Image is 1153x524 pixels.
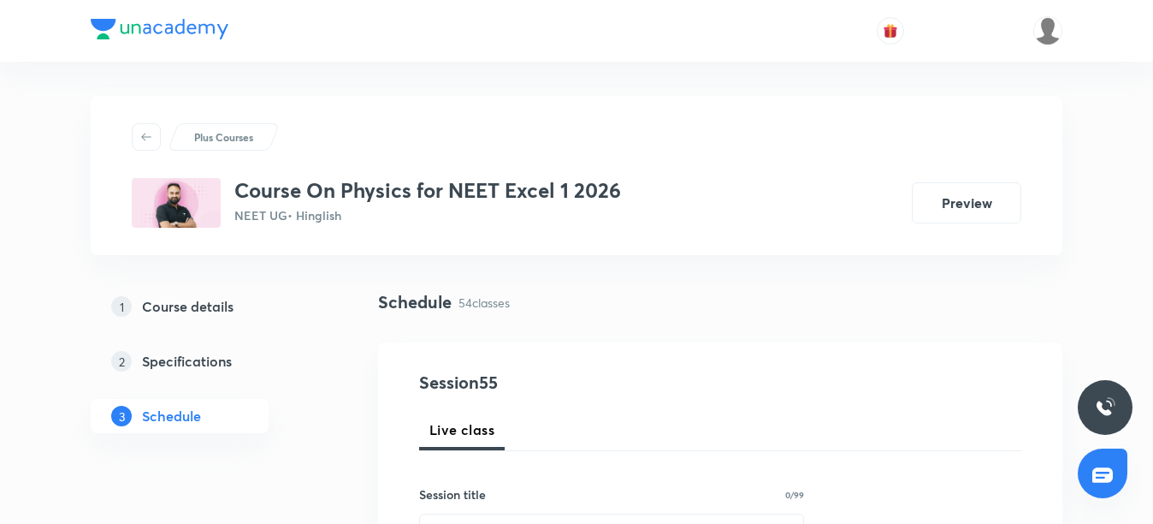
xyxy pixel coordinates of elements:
[91,19,228,44] a: Company Logo
[419,485,486,503] h6: Session title
[877,17,904,45] button: avatar
[111,296,132,317] p: 1
[142,406,201,426] h5: Schedule
[883,23,898,39] img: avatar
[1095,397,1115,418] img: ttu
[419,370,731,396] h4: Session 55
[91,19,228,39] img: Company Logo
[785,491,804,499] p: 0/99
[91,289,323,324] a: 1Course details
[91,344,323,378] a: 2Specifications
[111,406,132,426] p: 3
[912,182,1021,223] button: Preview
[142,296,234,317] h5: Course details
[378,289,452,315] h4: Schedule
[234,206,621,224] p: NEET UG • Hinglish
[234,178,621,203] h3: Course On Physics for NEET Excel 1 2026
[458,294,510,312] p: 54 classes
[194,129,253,145] p: Plus Courses
[429,420,494,440] span: Live class
[142,351,232,372] h5: Specifications
[1033,16,1062,45] img: Vinita Malik
[111,351,132,372] p: 2
[132,178,221,228] img: 58B43D39-2BA6-44FD-AA66-DAF4C63FF799_plus.png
